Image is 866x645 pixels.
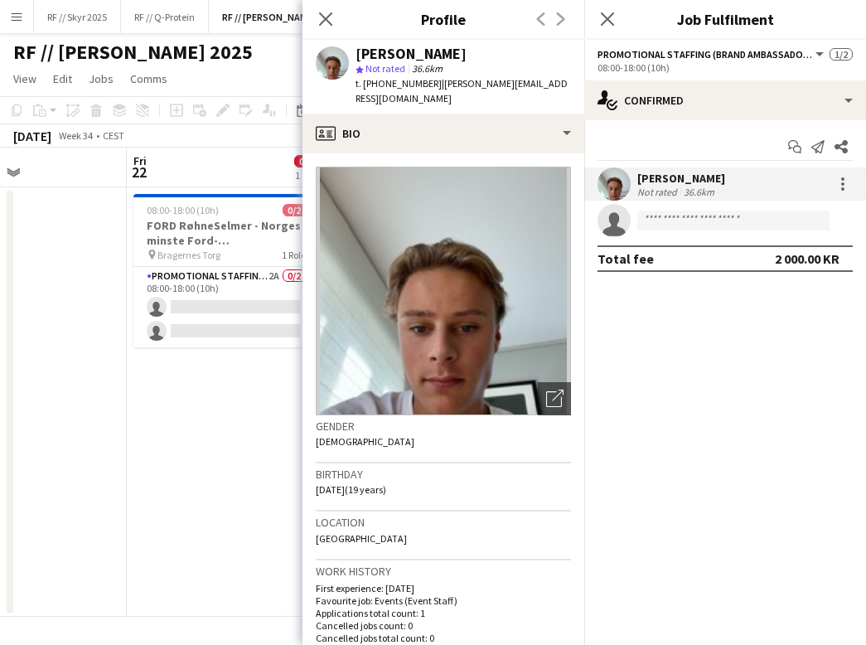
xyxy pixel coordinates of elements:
[680,186,718,198] div: 36.6km
[365,62,405,75] span: Not rated
[597,48,826,61] button: Promotional Staffing (Brand Ambassadors)
[597,48,813,61] span: Promotional Staffing (Brand Ambassadors)
[538,382,571,415] div: Open photos pop-in
[13,40,253,65] h1: RF // [PERSON_NAME] 2025
[316,435,414,448] span: [DEMOGRAPHIC_DATA]
[316,594,571,607] p: Favourite job: Events (Event Staff)
[316,632,571,644] p: Cancelled jobs total count: 0
[34,1,121,33] button: RF // Skyr 2025
[121,1,209,33] button: RF // Q-Protein
[584,80,866,120] div: Confirmed
[55,129,96,142] span: Week 34
[316,467,571,482] h3: Birthday
[316,167,571,415] img: Crew avatar or photo
[209,1,351,33] button: RF // [PERSON_NAME] 2025
[133,218,319,248] h3: FORD RøhneSelmer - Norges minste Ford-forhandlerkontor
[130,71,167,86] span: Comms
[282,249,306,261] span: 1 Role
[316,532,407,545] span: [GEOGRAPHIC_DATA]
[302,114,584,153] div: Bio
[131,162,147,182] span: 22
[316,483,386,496] span: [DATE] (19 years)
[82,68,120,90] a: Jobs
[597,61,853,74] div: 08:00-18:00 (10h)
[775,250,839,267] div: 2 000.00 KR
[356,77,568,104] span: | [PERSON_NAME][EMAIL_ADDRESS][DOMAIN_NAME]
[53,71,72,86] span: Edit
[133,267,319,347] app-card-role: Promotional Staffing (Brand Ambassadors)2A0/208:00-18:00 (10h)
[46,68,79,90] a: Edit
[584,8,866,30] h3: Job Fulfilment
[597,250,654,267] div: Total fee
[7,68,43,90] a: View
[316,419,571,434] h3: Gender
[157,249,220,261] span: Bragernes Torg
[356,77,442,90] span: t. [PHONE_NUMBER]
[316,582,571,594] p: First experience: [DATE]
[13,71,36,86] span: View
[316,564,571,579] h3: Work history
[637,186,680,198] div: Not rated
[316,607,571,619] p: Applications total count: 1
[13,128,51,144] div: [DATE]
[356,46,467,61] div: [PERSON_NAME]
[295,169,317,182] div: 1 Job
[316,619,571,632] p: Cancelled jobs count: 0
[147,204,219,216] span: 08:00-18:00 (10h)
[294,155,317,167] span: 0/2
[123,68,174,90] a: Comms
[316,515,571,530] h3: Location
[283,204,306,216] span: 0/2
[830,48,853,61] span: 1/2
[89,71,114,86] span: Jobs
[103,129,124,142] div: CEST
[409,62,446,75] span: 36.6km
[133,194,319,347] app-job-card: 08:00-18:00 (10h)0/2FORD RøhneSelmer - Norges minste Ford-forhandlerkontor Bragernes Torg1 RolePr...
[637,171,725,186] div: [PERSON_NAME]
[133,153,147,168] span: Fri
[302,8,584,30] h3: Profile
